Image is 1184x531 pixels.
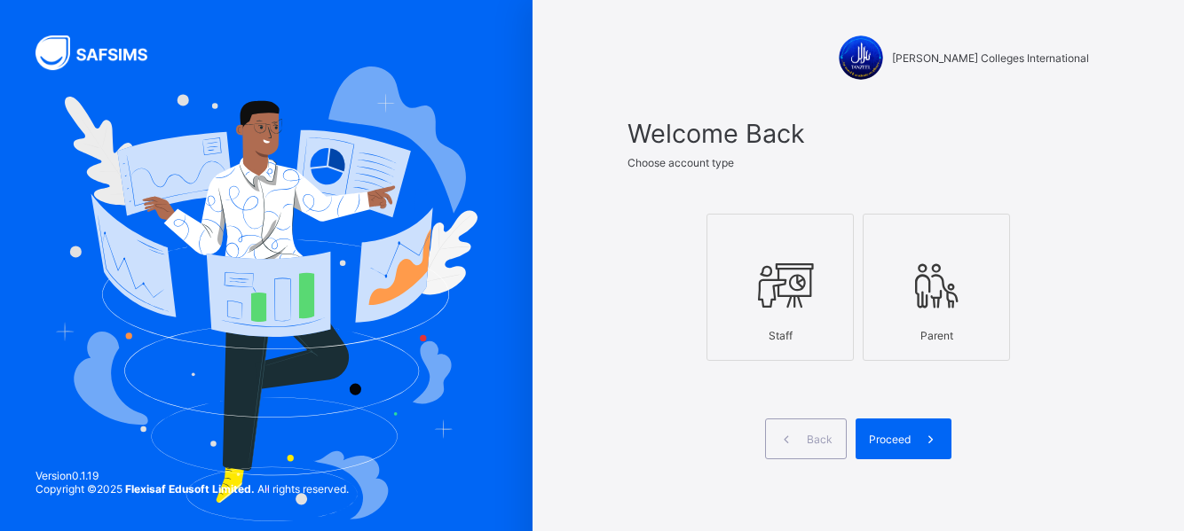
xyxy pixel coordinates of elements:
img: SAFSIMS Logo [36,35,169,70]
strong: Flexisaf Edusoft Limited. [125,482,255,496]
span: [PERSON_NAME] Colleges International [892,51,1089,65]
span: Welcome Back [628,118,1089,149]
span: Copyright © 2025 All rights reserved. [36,482,349,496]
img: Hero Image [55,66,478,520]
span: Choose account type [628,156,734,169]
span: Version 0.1.19 [36,469,349,482]
span: Back [807,433,833,446]
div: Parent [872,320,1000,351]
div: Staff [716,320,844,351]
span: Proceed [869,433,911,446]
